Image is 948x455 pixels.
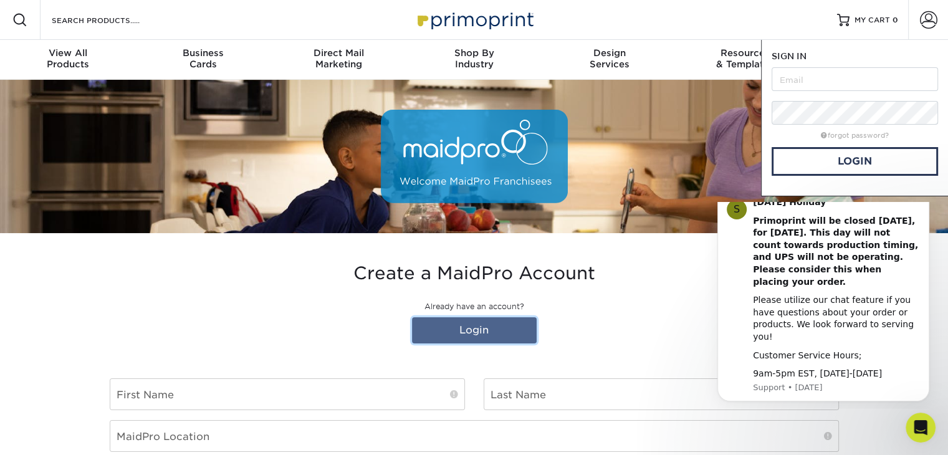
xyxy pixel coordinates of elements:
iframe: Intercom live chat [906,413,936,443]
a: Direct MailMarketing [271,40,406,80]
span: Design [542,47,677,59]
a: forgot password? [821,132,889,140]
h3: Create a MaidPro Account [110,263,839,284]
span: 0 [893,16,898,24]
a: BusinessCards [135,40,271,80]
div: 9am-5pm EST, [DATE]-[DATE] [54,166,221,178]
b: Primoprint will be closed [DATE], for [DATE]. This day will not count towards production timing, ... [54,14,219,85]
input: SEARCH PRODUCTS..... [50,12,172,27]
iframe: Intercom notifications message [699,202,948,409]
p: Already have an account? [110,301,839,312]
p: Message from Support, sent 1w ago [54,180,221,191]
a: Login [772,147,938,176]
div: Please utilize our chat feature if you have questions about your order or products. We look forwa... [54,92,221,141]
span: Shop By [406,47,542,59]
img: Primoprint [412,6,537,33]
div: & Templates [677,47,812,70]
div: Marketing [271,47,406,70]
div: Services [542,47,677,70]
span: Resources [677,47,812,59]
a: DesignServices [542,40,677,80]
a: Resources& Templates [677,40,812,80]
input: Email [772,67,938,91]
span: Direct Mail [271,47,406,59]
span: Business [135,47,271,59]
img: MaidPro [381,110,568,203]
div: Customer Service Hours; [54,148,221,160]
a: Shop ByIndustry [406,40,542,80]
span: SIGN IN [772,51,807,61]
a: Login [412,317,537,343]
div: Industry [406,47,542,70]
span: MY CART [855,15,890,26]
div: Cards [135,47,271,70]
